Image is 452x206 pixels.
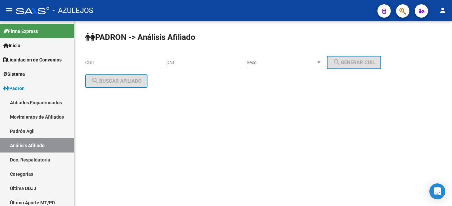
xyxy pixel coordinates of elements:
[247,60,316,65] span: Sexo
[3,28,38,35] span: Firma Express
[53,3,93,18] span: - AZULEJOS
[91,78,141,84] span: Buscar afiliado
[85,74,147,88] button: Buscar afiliado
[3,85,25,92] span: Padrón
[333,58,341,66] mat-icon: search
[333,59,375,65] span: Generar CUIL
[3,56,62,63] span: Liquidación de Convenios
[91,77,99,85] mat-icon: search
[439,6,447,14] mat-icon: person
[3,70,25,78] span: Sistema
[327,56,381,69] button: Generar CUIL
[165,60,386,65] div: |
[5,6,13,14] mat-icon: menu
[3,42,20,49] span: Inicio
[85,33,195,42] strong: PADRON -> Análisis Afiliado
[429,183,445,199] div: Open Intercom Messenger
